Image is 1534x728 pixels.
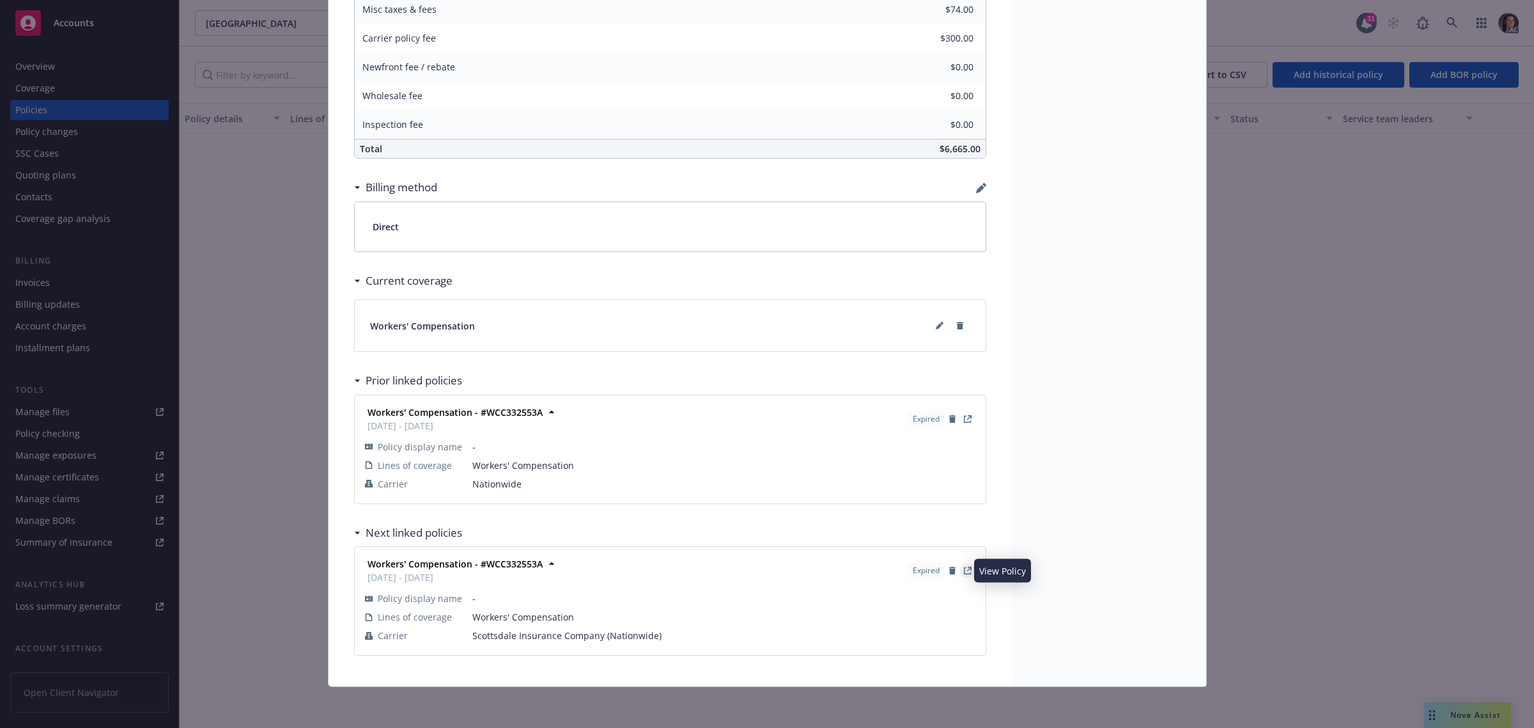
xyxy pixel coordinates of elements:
[354,372,462,389] div: Prior linked policies
[368,419,543,432] span: [DATE] - [DATE]
[362,32,436,44] span: Carrier policy fee
[354,179,437,196] div: Billing method
[362,61,455,73] span: Newfront fee / rebate
[366,273,453,289] h3: Current coverage
[368,406,543,418] strong: Workers' Compensation - #WCC332553A
[472,477,975,491] span: Nationwide
[370,319,475,333] span: Workers' Compensation
[362,118,423,131] span: Inspection fee
[378,477,408,491] span: Carrier
[368,558,543,570] strong: Workers' Compensation - #WCC332553A
[378,610,452,624] span: Lines of coverage
[368,571,543,584] span: [DATE] - [DATE]
[360,143,382,155] span: Total
[354,273,453,289] div: Current coverage
[472,459,975,472] span: Workers' Compensation
[472,440,975,454] span: -
[362,90,422,102] span: Wholesale fee
[378,629,408,642] span: Carrier
[355,202,986,251] div: Direct
[898,86,981,106] input: 0.00
[362,3,437,15] span: Misc taxes & fees
[940,143,980,155] span: $6,665.00
[366,179,437,196] h3: Billing method
[472,592,975,605] span: -
[960,563,975,578] a: View Policy
[898,29,981,48] input: 0.00
[472,629,975,642] span: Scottsdale Insurance Company (Nationwide)
[366,372,462,389] h3: Prior linked policies
[378,440,462,454] span: Policy display name
[378,592,462,605] span: Policy display name
[378,459,452,472] span: Lines of coverage
[913,413,940,425] span: Expired
[898,58,981,77] input: 0.00
[960,411,975,427] a: View Policy
[354,525,462,541] div: Next linked policies
[472,610,975,624] span: Workers' Compensation
[913,565,940,576] span: Expired
[898,115,981,134] input: 0.00
[366,525,462,541] h3: Next linked policies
